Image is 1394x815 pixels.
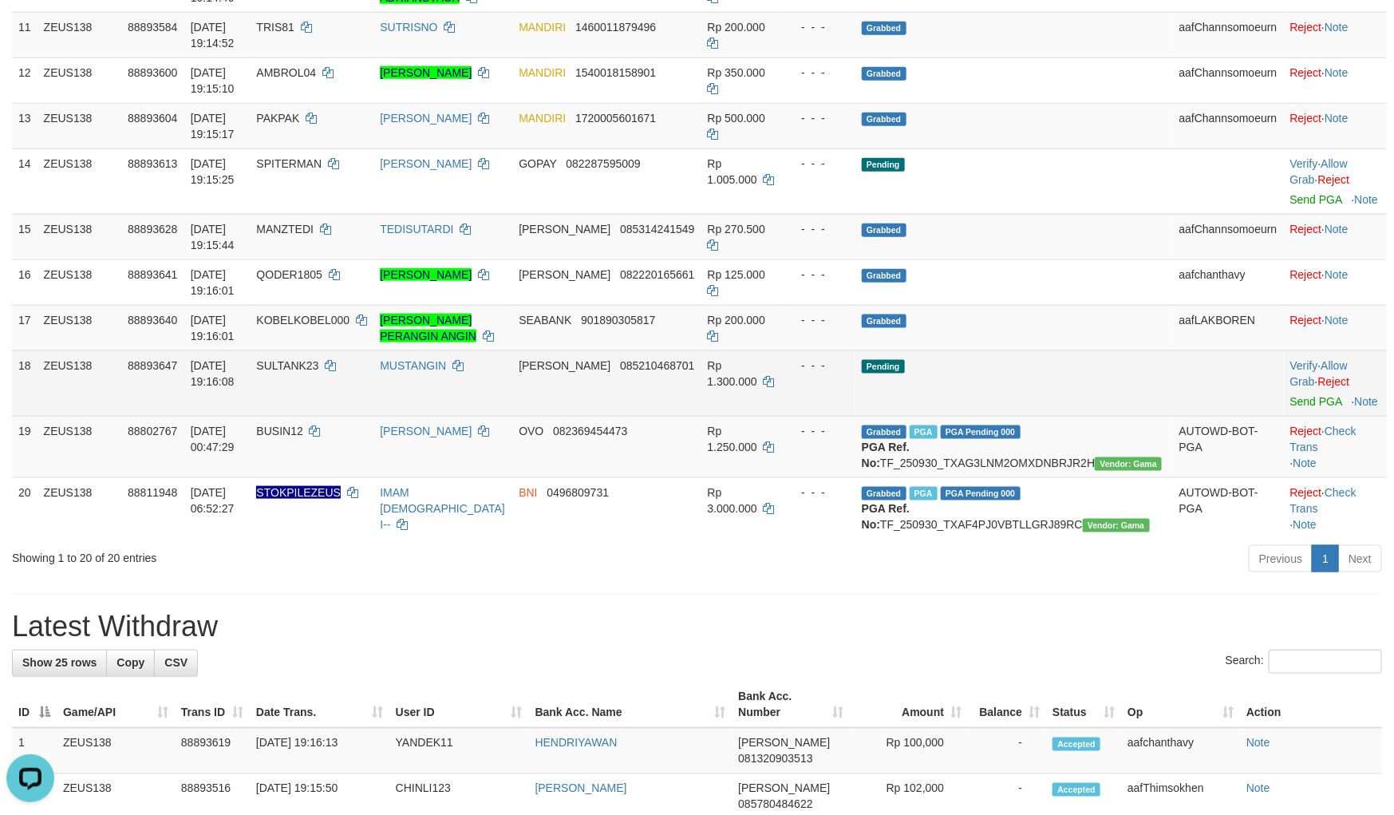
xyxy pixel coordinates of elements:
[1173,477,1284,539] td: AUTOWD-BOT-PGA
[519,268,610,281] span: [PERSON_NAME]
[1173,12,1284,57] td: aafChannsomoeurn
[12,12,38,57] td: 11
[380,157,472,170] a: [PERSON_NAME]
[1290,425,1356,453] a: Check Trans
[12,650,107,677] a: Show 25 rows
[519,66,566,79] span: MANDIRI
[128,112,177,125] span: 88893604
[968,682,1046,728] th: Balance: activate to sort column ascending
[519,21,566,34] span: MANDIRI
[380,486,505,531] a: IMAM [DEMOGRAPHIC_DATA] I--
[788,312,849,328] div: - - -
[850,728,968,774] td: Rp 100,000
[1284,12,1387,57] td: ·
[128,223,177,235] span: 88893628
[941,487,1021,500] span: PGA Pending
[191,66,235,95] span: [DATE] 19:15:10
[1290,157,1318,170] a: Verify
[380,314,476,342] a: [PERSON_NAME] PERANGIN ANGIN
[12,103,38,148] td: 13
[519,112,566,125] span: MANDIRI
[738,782,830,795] span: [PERSON_NAME]
[738,798,812,811] span: Copy 085780484622 to clipboard
[389,728,529,774] td: YANDEK11
[191,486,235,515] span: [DATE] 06:52:27
[620,268,694,281] span: Copy 082220165661 to clipboard
[519,223,610,235] span: [PERSON_NAME]
[1290,359,1318,372] a: Verify
[788,221,849,237] div: - - -
[256,359,318,372] span: SULTANK23
[1246,737,1270,750] a: Note
[380,268,472,281] a: [PERSON_NAME]
[128,157,177,170] span: 88893613
[1284,416,1387,477] td: · ·
[1290,112,1322,125] a: Reject
[1290,268,1322,281] a: Reject
[128,314,177,326] span: 88893640
[788,267,849,283] div: - - -
[256,486,341,499] span: Nama rekening ada tanda titik/strip, harap diedit
[256,314,349,326] span: KOBELKOBEL000
[12,611,1382,643] h1: Latest Withdraw
[1325,21,1349,34] a: Note
[1325,268,1349,281] a: Note
[708,486,757,515] span: Rp 3.000.000
[256,157,322,170] span: SPITERMAN
[1293,518,1317,531] a: Note
[968,728,1046,774] td: -
[910,425,938,439] span: Marked by aafsreyleap
[128,66,177,79] span: 88893600
[38,477,121,539] td: ZEUS138
[535,782,627,795] a: [PERSON_NAME]
[1290,223,1322,235] a: Reject
[154,650,198,677] a: CSV
[1095,457,1162,471] span: Vendor URL: https://trx31.1velocity.biz
[191,21,235,49] span: [DATE] 19:14:52
[250,682,389,728] th: Date Trans.: activate to sort column ascending
[1284,148,1387,214] td: · ·
[1338,545,1382,572] a: Next
[1290,314,1322,326] a: Reject
[1284,305,1387,350] td: ·
[862,22,906,35] span: Grabbed
[1284,214,1387,259] td: ·
[1312,545,1339,572] a: 1
[855,477,1173,539] td: TF_250930_TXAF4PJ0VBTLLGRJ89RC
[862,360,905,374] span: Pending
[1290,359,1348,388] a: Allow Grab
[1284,103,1387,148] td: ·
[788,423,849,439] div: - - -
[788,19,849,35] div: - - -
[12,416,38,477] td: 19
[575,112,656,125] span: Copy 1720005601671 to clipboard
[862,158,905,172] span: Pending
[1325,66,1349,79] a: Note
[1290,486,1322,499] a: Reject
[191,157,235,186] span: [DATE] 19:15:25
[862,315,906,328] span: Grabbed
[862,224,906,237] span: Grabbed
[38,350,121,416] td: ZEUS138
[738,737,830,750] span: [PERSON_NAME]
[788,110,849,126] div: - - -
[6,6,54,54] button: Open LiveChat chat widget
[708,268,765,281] span: Rp 125.000
[1290,157,1348,186] span: ·
[191,314,235,342] span: [DATE] 19:16:01
[1173,416,1284,477] td: AUTOWD-BOT-PGA
[1173,57,1284,103] td: aafChannsomoeurn
[788,485,849,500] div: - - -
[862,425,906,439] span: Grabbed
[1290,193,1342,206] a: Send PGA
[38,305,121,350] td: ZEUS138
[519,157,556,170] span: GOPAY
[256,268,322,281] span: QODER1805
[12,350,38,416] td: 18
[788,358,849,374] div: - - -
[1293,457,1317,469] a: Note
[581,314,655,326] span: Copy 901890305817 to clipboard
[380,425,472,437] a: [PERSON_NAME]
[380,21,437,34] a: SUTRISNO
[1173,214,1284,259] td: aafChannsomoeurn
